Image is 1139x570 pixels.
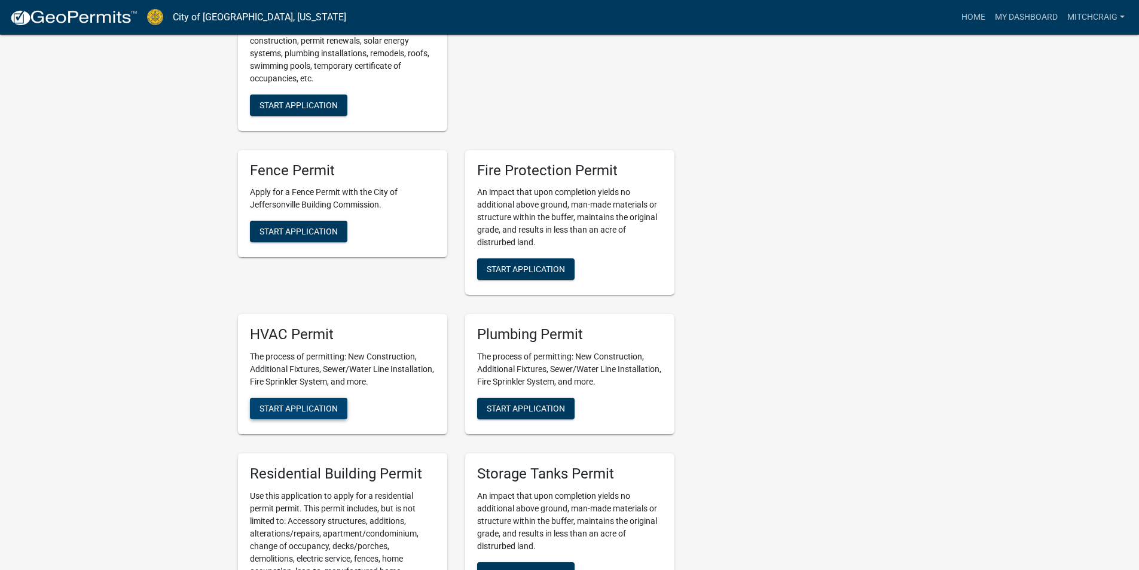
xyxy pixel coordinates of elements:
[487,404,565,413] span: Start Application
[250,186,435,211] p: Apply for a Fence Permit with the City of Jeffersonville Building Commission.
[259,100,338,109] span: Start Application
[957,6,990,29] a: Home
[487,264,565,274] span: Start Application
[477,350,662,388] p: The process of permitting: New Construction, Additional Fixtures, Sewer/Water Line Installation, ...
[147,9,163,25] img: City of Jeffersonville, Indiana
[250,326,435,343] h5: HVAC Permit
[250,398,347,419] button: Start Application
[250,465,435,483] h5: Residential Building Permit
[1062,6,1129,29] a: mitchcraig
[173,7,346,28] a: City of [GEOGRAPHIC_DATA], [US_STATE]
[259,404,338,413] span: Start Application
[250,350,435,388] p: The process of permitting: New Construction, Additional Fixtures, Sewer/Water Line Installation, ...
[477,258,575,280] button: Start Application
[477,398,575,419] button: Start Application
[477,186,662,249] p: An impact that upon completion yields no additional above ground, man-made materials or structure...
[990,6,1062,29] a: My Dashboard
[250,162,435,179] h5: Fence Permit
[250,221,347,242] button: Start Application
[477,465,662,483] h5: Storage Tanks Permit
[259,227,338,236] span: Start Application
[477,162,662,179] h5: Fire Protection Permit
[477,326,662,343] h5: Plumbing Permit
[477,490,662,553] p: An impact that upon completion yields no additional above ground, man-made materials or structure...
[250,95,347,116] button: Start Application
